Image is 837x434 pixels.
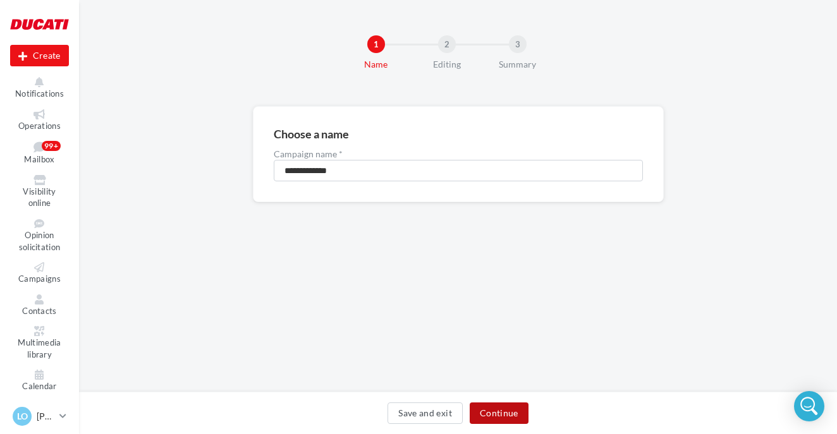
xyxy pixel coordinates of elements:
[10,216,69,255] a: Opinion solicitation
[17,410,28,423] span: LO
[23,186,56,208] span: Visibility online
[274,128,349,140] div: Choose a name
[274,150,643,159] label: Campaign name *
[37,410,54,423] p: [PERSON_NAME]
[794,391,824,421] div: Open Intercom Messenger
[24,155,54,165] span: Mailbox
[10,404,69,428] a: LO [PERSON_NAME]
[10,367,69,394] a: Calendar
[18,121,61,131] span: Operations
[388,402,463,424] button: Save and exit
[10,107,69,134] a: Operations
[18,274,61,284] span: Campaigns
[18,337,61,359] span: Multimedia library
[438,35,456,53] div: 2
[10,172,69,211] a: Visibility online
[477,58,558,71] div: Summary
[10,292,69,319] a: Contacts
[10,45,69,66] div: New campaign
[509,35,527,53] div: 3
[406,58,487,71] div: Editing
[10,138,69,167] a: Mailbox99+
[15,88,64,99] span: Notifications
[336,58,417,71] div: Name
[22,306,57,316] span: Contacts
[19,230,61,252] span: Opinion solicitation
[10,323,69,362] a: Multimedia library
[10,45,69,66] button: Create
[10,75,69,102] button: Notifications
[470,402,528,424] button: Continue
[42,141,61,151] div: 99+
[22,382,57,392] span: Calendar
[367,35,385,53] div: 1
[10,260,69,287] a: Campaigns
